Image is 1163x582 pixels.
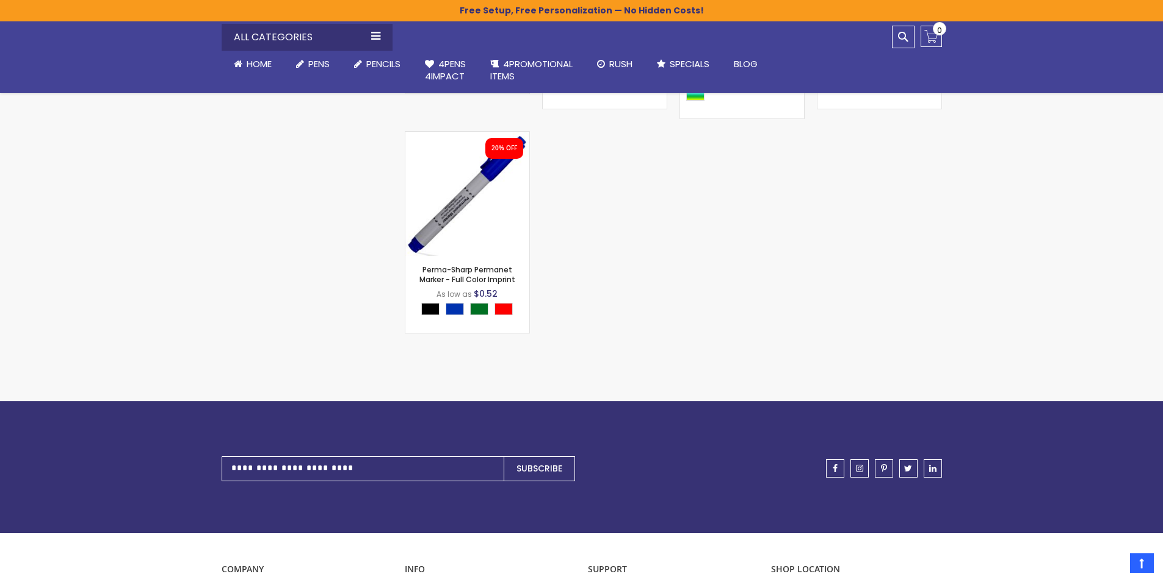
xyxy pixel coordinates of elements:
[222,564,393,575] p: COMPANY
[247,57,272,70] span: Home
[826,459,844,478] a: facebook
[937,24,942,36] span: 0
[833,464,838,473] span: facebook
[470,303,488,315] div: Green
[670,57,709,70] span: Specials
[588,564,759,575] p: Support
[342,51,413,78] a: Pencils
[491,144,517,153] div: 20% OFF
[904,464,912,473] span: twitter
[645,51,722,78] a: Specials
[413,51,478,90] a: 4Pens4impact
[222,24,393,51] div: All Categories
[771,564,942,575] p: SHOP LOCATION
[924,459,942,478] a: linkedin
[446,303,464,315] div: Blue
[722,51,770,78] a: Blog
[437,289,472,299] span: As low as
[609,57,632,70] span: Rush
[308,57,330,70] span: Pens
[405,564,576,575] p: INFO
[421,303,519,318] div: Select A Color
[425,57,466,82] span: 4Pens 4impact
[921,26,942,47] a: 0
[366,57,400,70] span: Pencils
[686,89,705,101] div: Assorted
[421,303,440,315] div: Black
[899,459,918,478] a: twitter
[585,51,645,78] a: Rush
[495,303,513,315] div: Red
[474,288,498,300] span: $0.52
[405,132,529,256] img: Perma-Sharp Permanet Marker - Full Color Imprint-Blue
[490,57,573,82] span: 4PROMOTIONAL ITEMS
[929,464,937,473] span: linkedin
[850,459,869,478] a: instagram
[881,464,887,473] span: pinterest
[284,51,342,78] a: Pens
[222,51,284,78] a: Home
[875,459,893,478] a: pinterest
[405,131,529,142] a: Perma-Sharp Permanet Marker - Full Color Imprint-Blue
[478,51,585,90] a: 4PROMOTIONALITEMS
[516,462,562,475] span: Subscribe
[504,456,575,481] button: Subscribe
[734,57,758,70] span: Blog
[419,264,515,285] a: Perma-Sharp Permanet Marker - Full Color Imprint
[856,464,863,473] span: instagram
[1130,553,1154,573] a: Top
